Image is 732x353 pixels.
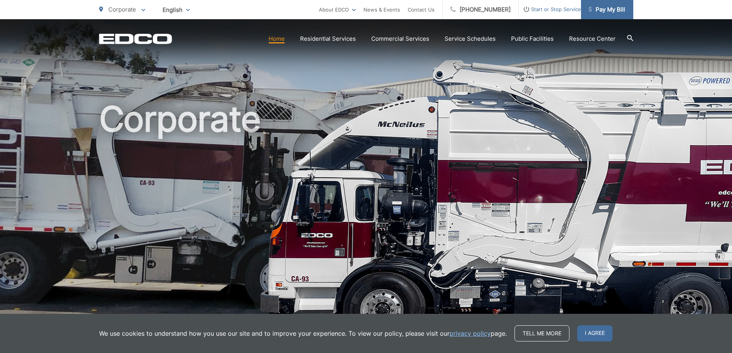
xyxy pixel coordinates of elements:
[269,34,285,43] a: Home
[364,5,400,14] a: News & Events
[445,34,496,43] a: Service Schedules
[99,33,172,44] a: EDCD logo. Return to the homepage.
[450,329,491,338] a: privacy policy
[569,34,616,43] a: Resource Center
[99,100,633,343] h1: Corporate
[515,325,569,341] a: Tell me more
[408,5,435,14] a: Contact Us
[589,5,625,14] span: Pay My Bill
[157,3,196,17] span: English
[300,34,356,43] a: Residential Services
[99,329,507,338] p: We use cookies to understand how you use our site and to improve your experience. To view our pol...
[577,325,612,341] span: I agree
[108,6,136,13] span: Corporate
[511,34,554,43] a: Public Facilities
[319,5,356,14] a: About EDCO
[371,34,429,43] a: Commercial Services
